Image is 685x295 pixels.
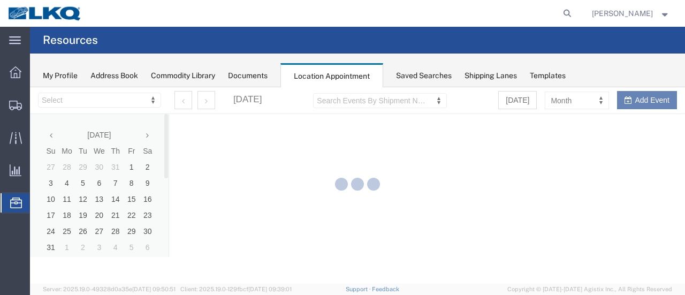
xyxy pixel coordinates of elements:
[591,7,671,20] button: [PERSON_NAME]
[7,5,82,21] img: logo
[90,70,138,81] div: Address Book
[346,286,372,292] a: Support
[248,286,292,292] span: [DATE] 09:39:01
[151,70,215,81] div: Commodity Library
[465,70,517,81] div: Shipping Lanes
[228,70,268,81] div: Documents
[396,70,452,81] div: Saved Searches
[43,286,176,292] span: Server: 2025.19.0-49328d0a35e
[507,285,672,294] span: Copyright © [DATE]-[DATE] Agistix Inc., All Rights Reserved
[530,70,566,81] div: Templates
[180,286,292,292] span: Client: 2025.19.0-129fbcf
[43,70,78,81] div: My Profile
[43,27,98,54] h4: Resources
[132,286,176,292] span: [DATE] 09:50:51
[372,286,399,292] a: Feedback
[592,7,653,19] span: Sopha Sam
[280,63,383,88] div: Location Appointment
